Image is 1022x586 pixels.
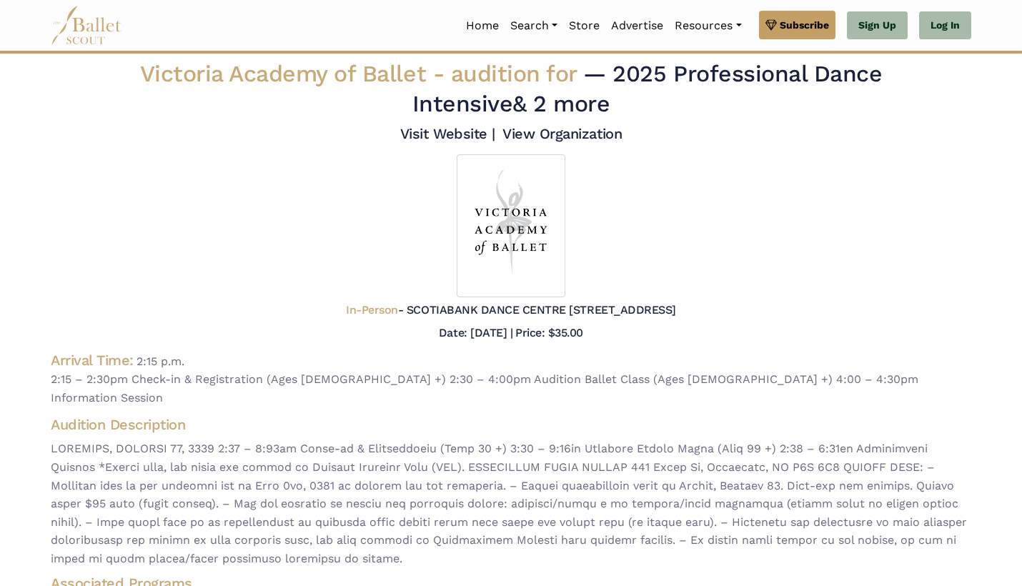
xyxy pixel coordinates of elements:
[412,60,883,117] span: — 2025 Professional Dance Intensive
[460,11,505,41] a: Home
[847,11,908,40] a: Sign Up
[512,90,610,117] a: & 2 more
[51,439,971,567] span: LOREMIPS, DOLORSI 77, 3339 2:37 – 8:93am Conse-ad & Elitseddoeiu (Temp 30 +) 3:30 – 9:16in Utlabo...
[346,303,676,318] h5: - SCOTIABANK DANCE CENTRE [STREET_ADDRESS]
[51,352,134,369] h4: Arrival Time:
[51,415,971,434] h4: Audition Description
[451,60,577,87] span: audition for
[515,326,583,339] h5: Price: $35.00
[759,11,835,39] a: Subscribe
[563,11,605,41] a: Store
[605,11,669,41] a: Advertise
[439,326,512,339] h5: Date: [DATE] |
[765,17,777,33] img: gem.svg
[140,60,584,87] span: Victoria Academy of Ballet -
[919,11,971,40] a: Log In
[400,125,495,142] a: Visit Website |
[780,17,829,33] span: Subscribe
[669,11,747,41] a: Resources
[502,125,622,142] a: View Organization
[505,11,563,41] a: Search
[137,354,184,368] span: 2:15 p.m.
[457,154,565,297] img: Logo
[51,370,971,407] span: 2:15 – 2:30pm Check-in & Registration (Ages [DEMOGRAPHIC_DATA] +) 2:30 – 4:00pm Audition Ballet C...
[346,303,398,317] span: In-Person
